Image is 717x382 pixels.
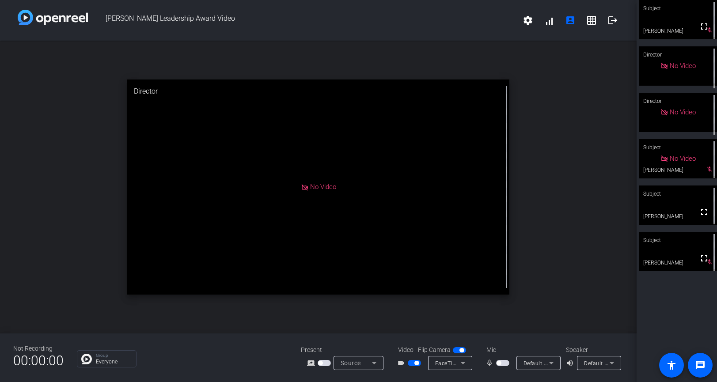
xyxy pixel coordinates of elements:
span: [PERSON_NAME] Leadership Award Video [88,10,517,31]
span: No Video [670,108,696,116]
mat-icon: fullscreen [699,253,709,264]
div: Not Recording [13,344,64,353]
mat-icon: message [695,360,706,371]
mat-icon: grid_on [586,15,597,26]
div: Director [639,93,717,110]
mat-icon: fullscreen [699,207,709,217]
div: Director [639,46,717,63]
span: No Video [670,155,696,163]
mat-icon: settings [523,15,533,26]
span: Flip Camera [418,345,451,355]
img: Chat Icon [81,354,92,364]
div: Subject [639,139,717,156]
mat-icon: fullscreen [699,21,709,32]
div: Subject [639,232,717,249]
span: Video [398,345,414,355]
div: Subject [639,185,717,202]
p: Everyone [96,359,132,364]
button: signal_cellular_alt [539,10,560,31]
mat-icon: videocam_outline [397,358,408,368]
span: 00:00:00 [13,350,64,371]
mat-icon: mic_none [486,358,496,368]
div: Mic [478,345,566,355]
div: Director [127,79,509,103]
p: Group [96,353,132,358]
mat-icon: account_box [565,15,576,26]
mat-icon: volume_up [566,358,577,368]
div: Present [301,345,389,355]
span: Default - MacBook Pro Microphone (Built-in) [524,359,637,367]
span: FaceTime HD Camera (2C0E:82E3) [435,359,526,367]
span: No Video [310,183,336,191]
mat-icon: accessibility [666,360,677,371]
span: Source [341,359,361,367]
img: white-gradient.svg [18,10,88,25]
mat-icon: screen_share_outline [307,358,318,368]
span: Default - MacBook Pro Speakers (Built-in) [584,359,690,367]
mat-icon: logout [607,15,618,26]
div: Speaker [566,345,619,355]
span: No Video [670,62,696,70]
